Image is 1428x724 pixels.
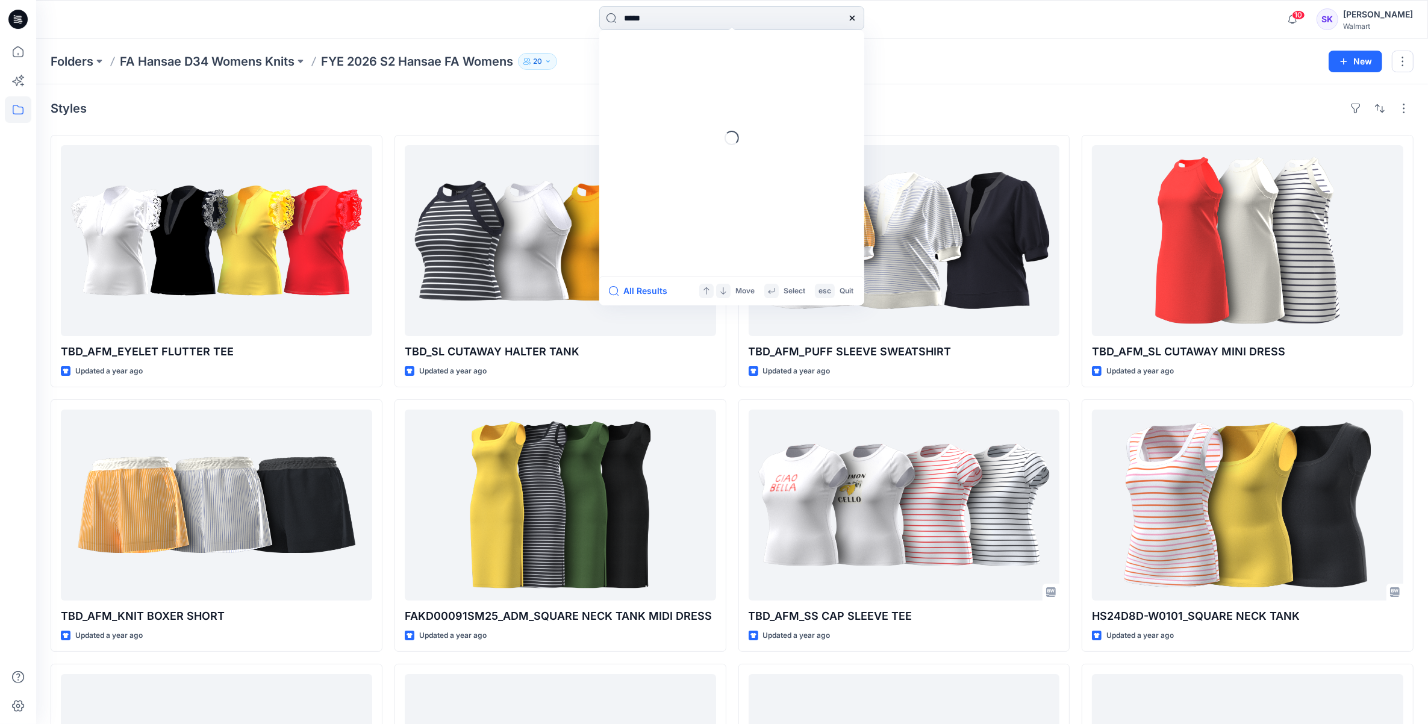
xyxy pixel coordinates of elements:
[419,629,487,642] p: Updated a year ago
[763,365,831,378] p: Updated a year ago
[405,343,716,360] p: TBD_SL CUTAWAY HALTER TANK
[1106,365,1174,378] p: Updated a year ago
[120,53,295,70] a: FA Hansae D34 Womens Knits
[749,608,1060,625] p: TBD_AFM_SS CAP SLEEVE TEE
[749,343,1060,360] p: TBD_AFM_PUFF SLEEVE SWEATSHIRT
[51,53,93,70] a: Folders
[518,53,557,70] button: 20
[419,365,487,378] p: Updated a year ago
[763,629,831,642] p: Updated a year ago
[51,101,87,116] h4: Styles
[749,410,1060,601] a: TBD_AFM_SS CAP SLEEVE TEE
[1092,343,1403,360] p: TBD_AFM_SL CUTAWAY MINI DRESS
[1092,145,1403,336] a: TBD_AFM_SL CUTAWAY MINI DRESS
[405,410,716,601] a: FAKD00091SM25_ADM_SQUARE NECK TANK MIDI DRESS
[1329,51,1382,72] button: New
[61,343,372,360] p: TBD_AFM_EYELET FLUTTER TEE
[840,285,853,298] p: Quit
[321,53,513,70] p: FYE 2026 S2 Hansae FA Womens
[818,285,831,298] p: esc
[1317,8,1338,30] div: SK
[1092,410,1403,601] a: HS24D8D-W0101_SQUARE NECK TANK
[749,145,1060,336] a: TBD_AFM_PUFF SLEEVE SWEATSHIRT
[1343,22,1413,31] div: Walmart
[61,410,372,601] a: TBD_AFM_KNIT BOXER SHORT
[405,145,716,336] a: TBD_SL CUTAWAY HALTER TANK
[1092,608,1403,625] p: HS24D8D-W0101_SQUARE NECK TANK
[405,608,716,625] p: FAKD00091SM25_ADM_SQUARE NECK TANK MIDI DRESS
[1343,7,1413,22] div: [PERSON_NAME]
[1106,629,1174,642] p: Updated a year ago
[533,55,542,68] p: 20
[61,608,372,625] p: TBD_AFM_KNIT BOXER SHORT
[609,284,675,298] button: All Results
[735,285,755,298] p: Move
[1292,10,1305,20] span: 10
[784,285,805,298] p: Select
[61,145,372,336] a: TBD_AFM_EYELET FLUTTER TEE
[75,365,143,378] p: Updated a year ago
[75,629,143,642] p: Updated a year ago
